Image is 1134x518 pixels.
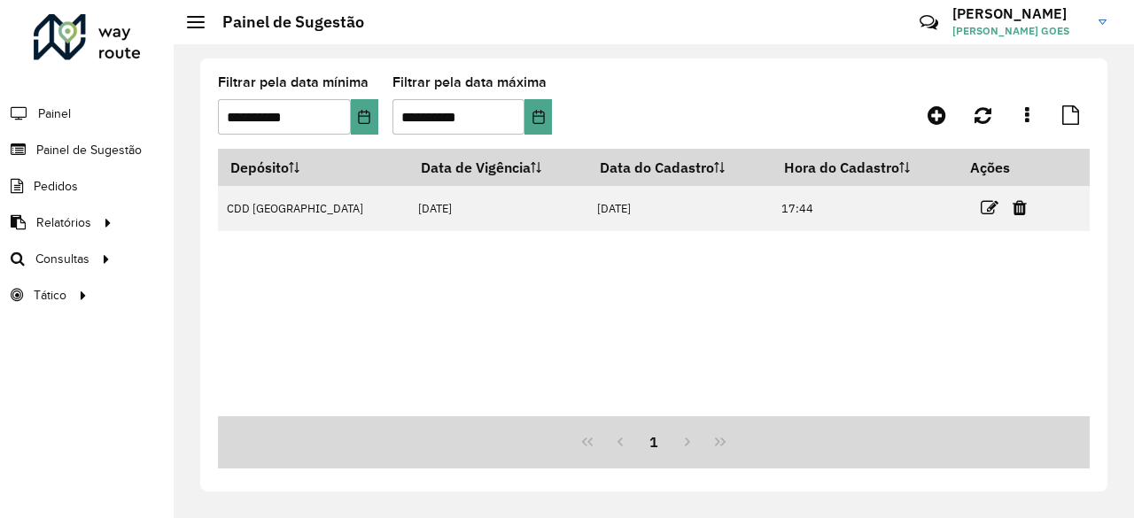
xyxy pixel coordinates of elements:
[981,196,998,220] a: Editar
[409,186,588,231] td: [DATE]
[1013,196,1027,220] a: Excluir
[218,149,409,186] th: Depósito
[36,141,142,159] span: Painel de Sugestão
[588,149,773,186] th: Data do Cadastro
[773,149,958,186] th: Hora do Cadastro
[910,4,948,42] a: Contato Rápido
[637,425,671,459] button: 1
[392,72,547,93] label: Filtrar pela data máxima
[218,186,409,231] td: CDD [GEOGRAPHIC_DATA]
[35,250,89,268] span: Consultas
[524,99,552,135] button: Choose Date
[958,149,1064,186] th: Ações
[36,213,91,232] span: Relatórios
[38,104,71,123] span: Painel
[205,12,364,32] h2: Painel de Sugestão
[773,186,958,231] td: 17:44
[218,72,369,93] label: Filtrar pela data mínima
[34,286,66,305] span: Tático
[409,149,588,186] th: Data de Vigência
[34,177,78,196] span: Pedidos
[952,5,1085,22] h3: [PERSON_NAME]
[351,99,378,135] button: Choose Date
[588,186,773,231] td: [DATE]
[952,23,1085,39] span: [PERSON_NAME] GOES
